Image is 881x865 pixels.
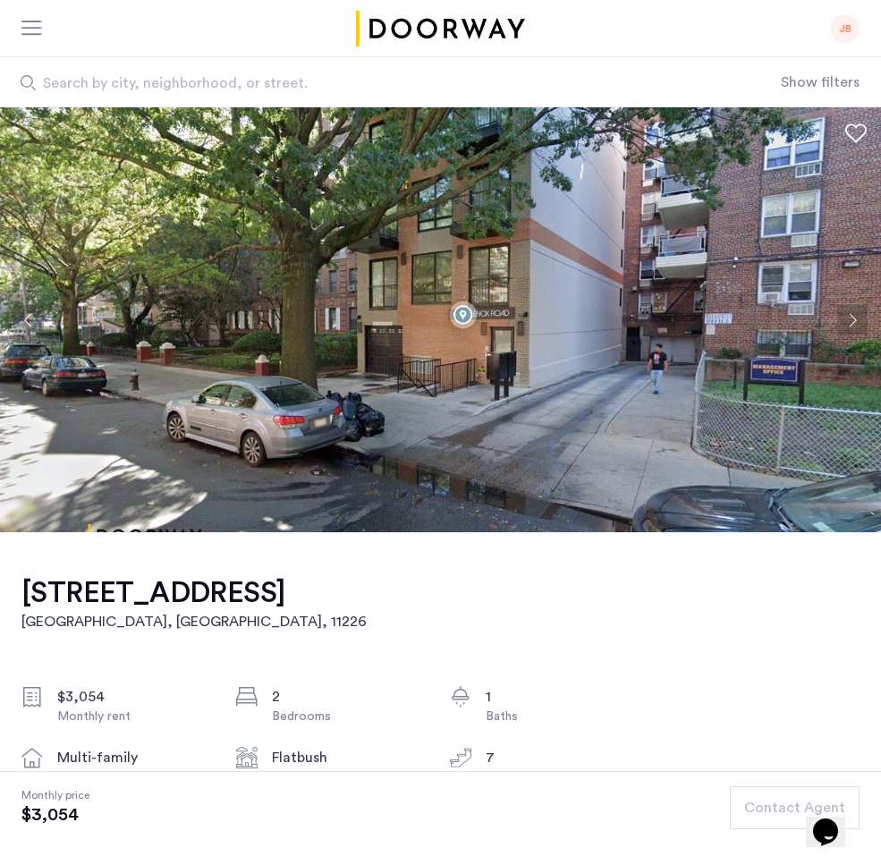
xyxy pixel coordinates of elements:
[831,14,860,43] div: JB
[57,747,208,768] div: multi-family
[272,708,422,725] div: Bedrooms
[486,747,636,768] div: 7
[21,611,367,632] h2: [GEOGRAPHIC_DATA], [GEOGRAPHIC_DATA] , 11226
[57,708,208,725] div: Monthly rent
[486,708,636,725] div: Baths
[486,686,636,708] div: 1
[744,797,845,818] span: Contact Agent
[837,305,868,335] button: Next apartment
[806,793,863,847] iframe: chat widget
[486,768,636,786] div: Floor
[353,11,529,47] a: Cazamio logo
[57,768,208,786] div: Property type
[13,305,44,335] button: Previous apartment
[272,747,422,768] div: Flatbush
[21,575,367,611] h1: [STREET_ADDRESS]
[57,686,208,708] div: $3,054
[272,768,422,786] div: Neighborhood
[21,575,367,632] a: [STREET_ADDRESS][GEOGRAPHIC_DATA], [GEOGRAPHIC_DATA], 11226
[781,72,860,93] button: Show or hide filters
[21,804,89,826] span: $3,054
[43,72,667,94] span: Search by city, neighborhood, or street.
[21,786,89,804] span: Monthly price
[730,786,860,829] button: button
[272,686,422,708] div: 2
[353,11,529,47] img: logo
